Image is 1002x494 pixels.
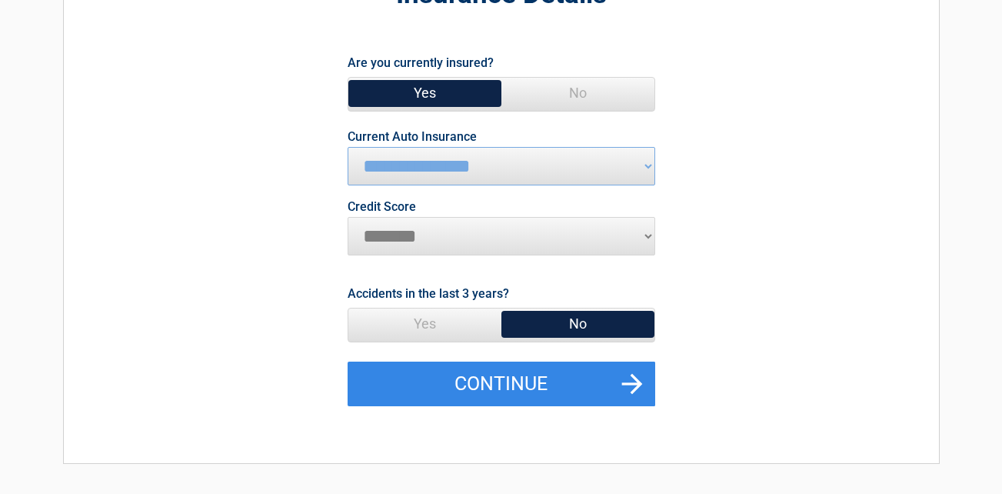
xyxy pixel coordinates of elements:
span: Yes [348,78,501,108]
button: Continue [348,362,655,406]
label: Are you currently insured? [348,52,494,73]
span: No [501,78,654,108]
label: Current Auto Insurance [348,131,477,143]
span: Yes [348,309,501,339]
span: No [501,309,654,339]
label: Accidents in the last 3 years? [348,283,509,304]
label: Credit Score [348,201,416,213]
